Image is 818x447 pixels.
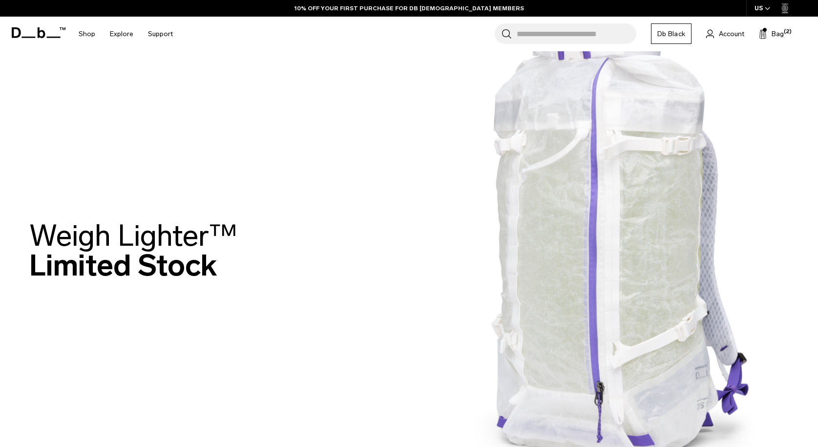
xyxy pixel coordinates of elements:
[29,221,237,280] h2: Limited Stock
[79,17,95,51] a: Shop
[29,218,237,254] span: Weigh Lighter™
[759,28,784,40] button: Bag (2)
[784,28,792,36] span: (2)
[772,29,784,39] span: Bag
[110,17,133,51] a: Explore
[719,29,744,39] span: Account
[706,28,744,40] a: Account
[651,23,692,44] a: Db Black
[71,17,180,51] nav: Main Navigation
[294,4,524,13] a: 10% OFF YOUR FIRST PURCHASE FOR DB [DEMOGRAPHIC_DATA] MEMBERS
[148,17,173,51] a: Support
